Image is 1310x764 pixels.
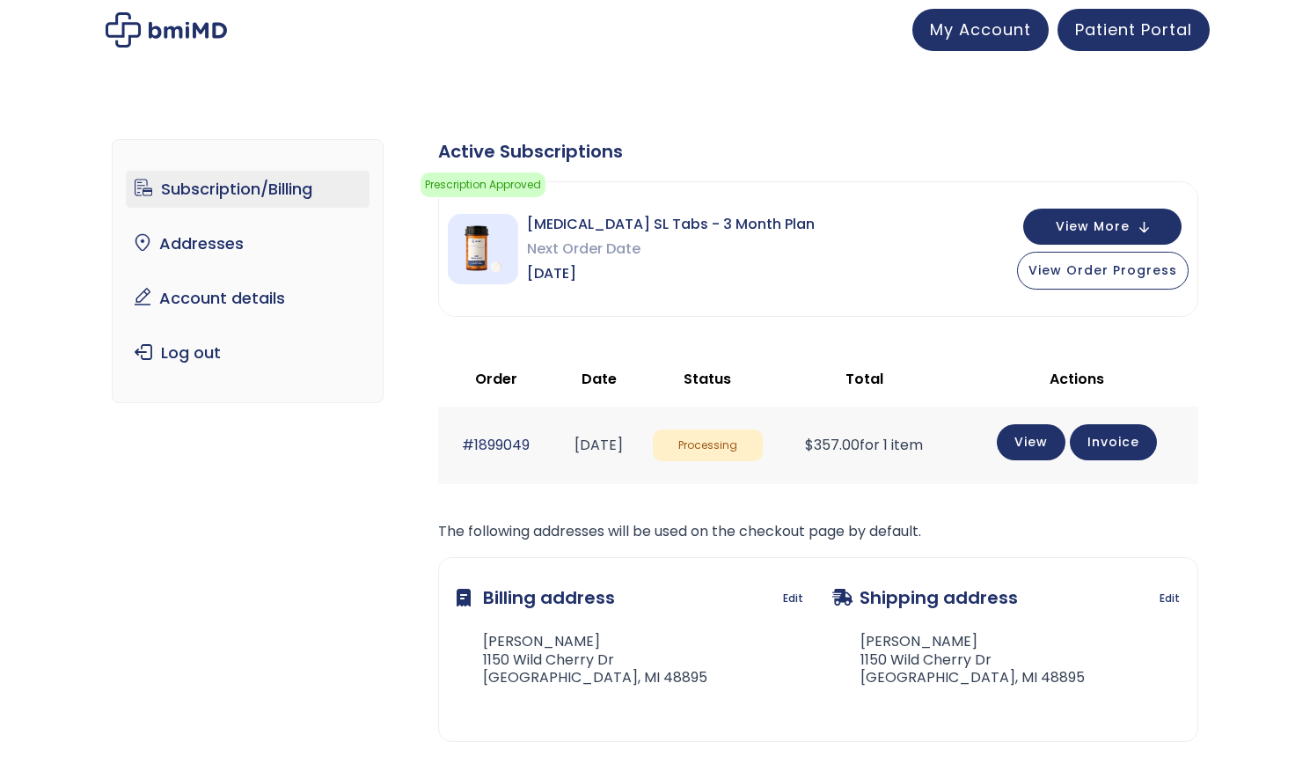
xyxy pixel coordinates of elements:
a: Addresses [126,225,370,262]
p: The following addresses will be used on the checkout page by default. [438,519,1198,544]
img: My account [106,12,227,48]
span: Order [475,369,517,389]
a: #1899049 [462,435,530,455]
span: Patient Portal [1075,18,1192,40]
span: Total [845,369,883,389]
td: for 1 item [772,407,956,483]
address: [PERSON_NAME] 1150 Wild Cherry Dr [GEOGRAPHIC_DATA], MI 48895 [457,633,707,687]
a: My Account [912,9,1049,51]
span: Next Order Date [527,237,815,261]
span: [DATE] [527,261,815,286]
span: [MEDICAL_DATA] SL Tabs - 3 Month Plan [527,212,815,237]
span: View Order Progress [1028,261,1177,279]
button: View Order Progress [1017,252,1189,290]
span: Date [582,369,617,389]
h3: Shipping address [832,576,1018,620]
address: [PERSON_NAME] 1150 Wild Cherry Dr [GEOGRAPHIC_DATA], MI 48895 [832,633,1085,687]
a: Patient Portal [1058,9,1210,51]
a: View [997,424,1065,460]
span: My Account [930,18,1031,40]
span: Status [684,369,731,389]
nav: Account pages [112,139,384,403]
a: Subscription/Billing [126,171,370,208]
span: Prescription Approved [421,173,545,197]
a: Log out [126,334,370,371]
time: [DATE] [574,435,623,455]
div: Active Subscriptions [438,139,1198,164]
h3: Billing address [457,576,615,620]
span: View More [1056,221,1130,232]
button: View More [1023,209,1182,245]
span: Actions [1050,369,1104,389]
a: Invoice [1070,424,1157,460]
span: $ [805,435,814,455]
a: Edit [1160,586,1180,611]
span: 357.00 [805,435,860,455]
a: Account details [126,280,370,317]
span: Processing [653,430,764,462]
a: Edit [783,586,803,611]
